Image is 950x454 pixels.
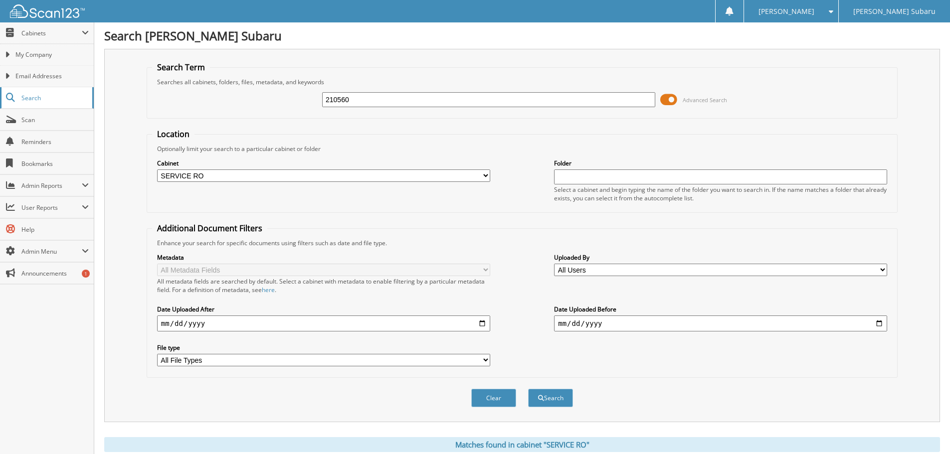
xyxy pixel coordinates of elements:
[554,159,887,167] label: Folder
[554,253,887,262] label: Uploaded By
[759,8,814,14] span: [PERSON_NAME]
[152,78,892,86] div: Searches all cabinets, folders, files, metadata, and keywords
[21,269,89,278] span: Announcements
[157,315,490,331] input: start
[157,253,490,262] label: Metadata
[152,145,892,153] div: Optionally limit your search to a particular cabinet or folder
[104,27,940,44] h1: Search [PERSON_NAME] Subaru
[683,96,727,104] span: Advanced Search
[15,50,89,59] span: My Company
[157,277,490,294] div: All metadata fields are searched by default. Select a cabinet with metadata to enable filtering b...
[528,389,573,407] button: Search
[21,138,89,146] span: Reminders
[21,94,87,102] span: Search
[21,247,82,256] span: Admin Menu
[21,203,82,212] span: User Reports
[152,129,194,140] legend: Location
[21,29,82,37] span: Cabinets
[554,305,887,313] label: Date Uploaded Before
[21,225,89,234] span: Help
[152,62,210,73] legend: Search Term
[262,286,275,294] a: here
[554,315,887,331] input: end
[853,8,936,14] span: [PERSON_NAME] Subaru
[104,437,940,452] div: Matches found in cabinet "SERVICE RO"
[21,159,89,168] span: Bookmarks
[21,181,82,190] span: Admin Reports
[554,185,887,202] div: Select a cabinet and begin typing the name of the folder you want to search in. If the name match...
[157,305,490,313] label: Date Uploaded After
[157,343,490,352] label: File type
[10,4,85,18] img: scan123-logo-white.svg
[900,406,950,454] iframe: Chat Widget
[21,116,89,124] span: Scan
[152,223,267,234] legend: Additional Document Filters
[152,239,892,247] div: Enhance your search for specific documents using filters such as date and file type.
[15,72,89,81] span: Email Addresses
[471,389,516,407] button: Clear
[157,159,490,167] label: Cabinet
[82,270,90,278] div: 1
